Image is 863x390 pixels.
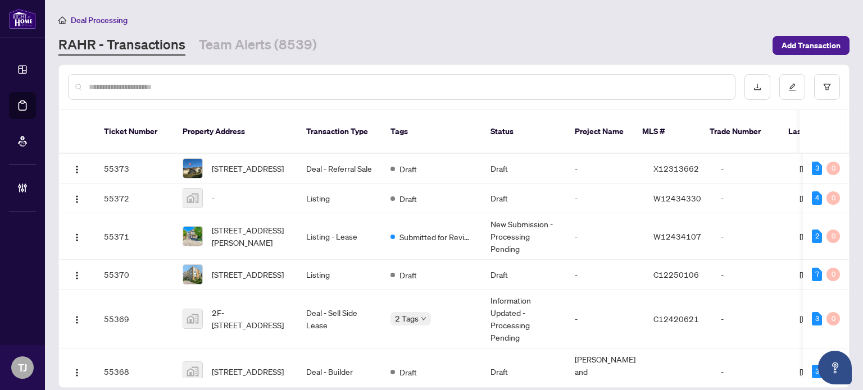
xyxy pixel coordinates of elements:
th: Project Name [566,110,633,154]
span: download [753,83,761,91]
button: filter [814,74,840,100]
td: Draft [482,260,566,290]
div: 0 [826,162,840,175]
span: [STREET_ADDRESS] [212,268,284,281]
div: 7 [812,268,822,281]
button: download [744,74,770,100]
span: Draft [399,269,417,281]
span: - [212,192,215,204]
span: Draft [399,192,417,205]
img: Logo [72,195,81,204]
div: 0 [826,312,840,325]
td: - [566,183,644,213]
img: logo [9,8,36,29]
img: Logo [72,368,81,377]
td: Draft [482,154,566,183]
span: C12250106 [653,269,699,279]
td: - [566,213,644,260]
div: 2 [812,230,822,243]
div: 0 [826,191,840,205]
span: Draft [399,366,417,378]
td: New Submission - Processing Pending [482,213,566,260]
td: - [712,290,791,348]
td: - [712,154,791,183]
img: thumbnail-img [183,159,202,178]
button: Logo [68,363,86,380]
button: Logo [68,227,86,245]
th: Status [482,110,566,154]
img: Logo [72,165,81,174]
span: X12313662 [653,163,699,173]
span: down [421,316,426,322]
img: thumbnail-img [183,362,202,381]
th: Tags [381,110,482,154]
span: edit [788,83,796,91]
td: Listing - Lease [297,213,381,260]
td: - [712,213,791,260]
img: Logo [72,233,81,242]
div: 3 [812,365,822,378]
button: Open asap [818,351,852,384]
th: Trade Number [701,110,779,154]
button: Logo [68,189,86,207]
img: thumbnail-img [183,265,202,284]
span: TJ [18,360,27,375]
div: 4 [812,191,822,205]
td: - [712,260,791,290]
td: Deal - Referral Sale [297,154,381,183]
span: W12434330 [653,193,701,203]
td: Listing [297,260,381,290]
img: thumbnail-img [183,189,202,208]
button: Logo [68,159,86,177]
button: Add Transaction [773,36,850,55]
div: 3 [812,162,822,175]
span: [STREET_ADDRESS][PERSON_NAME] [212,224,288,249]
div: 0 [826,230,840,243]
td: - [566,290,644,348]
span: W12434107 [653,231,701,241]
span: Draft [399,163,417,175]
a: Team Alerts (8539) [199,35,317,56]
th: Transaction Type [297,110,381,154]
span: Deal Processing [71,15,128,25]
td: Draft [482,183,566,213]
th: MLS # [633,110,701,154]
button: Logo [68,310,86,328]
div: 0 [826,268,840,281]
td: Deal - Sell Side Lease [297,290,381,348]
img: Logo [72,271,81,280]
span: 2F-[STREET_ADDRESS] [212,306,288,331]
td: - [566,154,644,183]
span: 2 Tags [395,312,419,325]
span: C12420621 [653,314,699,324]
img: thumbnail-img [183,309,202,328]
td: - [566,260,644,290]
td: 55370 [95,260,174,290]
span: filter [823,83,831,91]
td: - [712,183,791,213]
img: thumbnail-img [183,227,202,246]
td: 55373 [95,154,174,183]
button: Logo [68,265,86,283]
span: Add Transaction [782,36,841,54]
a: RAHR - Transactions [58,35,185,56]
th: Ticket Number [95,110,174,154]
span: home [58,16,66,24]
span: Submitted for Review [399,231,473,243]
td: Information Updated - Processing Pending [482,290,566,348]
div: 3 [812,312,822,325]
span: [STREET_ADDRESS] [212,162,284,175]
td: Listing [297,183,381,213]
td: 55369 [95,290,174,348]
img: Logo [72,315,81,324]
td: 55372 [95,183,174,213]
span: [STREET_ADDRESS] [212,365,284,378]
button: edit [779,74,805,100]
td: 55371 [95,213,174,260]
th: Property Address [174,110,297,154]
